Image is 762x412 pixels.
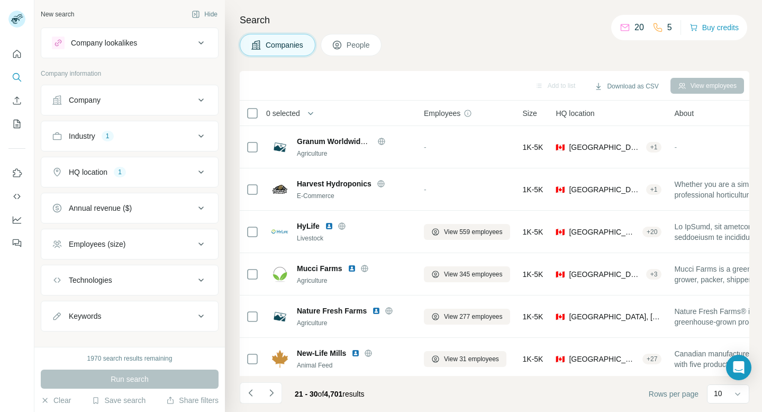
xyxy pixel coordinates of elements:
span: 1K-5K [523,184,543,195]
img: Logo of Nature Fresh Farms [271,308,288,325]
div: + 1 [646,185,662,194]
span: View 345 employees [444,270,503,279]
button: Share filters [166,395,219,406]
span: [GEOGRAPHIC_DATA], [GEOGRAPHIC_DATA] [569,227,638,237]
span: 🇨🇦 [556,184,565,195]
div: Company lookalikes [71,38,137,48]
button: View 559 employees [424,224,510,240]
img: Logo of HyLife [271,223,288,240]
span: 21 - 30 [295,390,318,398]
p: 10 [714,388,722,399]
div: Company [69,95,101,105]
button: View 31 employees [424,351,506,367]
p: 20 [634,21,644,34]
span: New-Life Mills [297,348,346,359]
span: [GEOGRAPHIC_DATA], [GEOGRAPHIC_DATA] [569,311,661,322]
div: 1 [102,131,114,141]
span: People [347,40,371,50]
div: HQ location [69,167,107,177]
button: Search [8,68,25,87]
img: Logo of Mucci Farms [271,266,288,283]
span: View 31 employees [444,354,499,364]
div: Employees (size) [69,239,125,249]
button: Feedback [8,234,25,253]
div: Agriculture [297,276,411,285]
div: Keywords [69,311,101,321]
div: Industry [69,131,95,141]
span: of [318,390,324,398]
p: Company information [41,69,219,78]
span: 0 selected [266,108,300,119]
span: 🇨🇦 [556,142,565,153]
button: View 277 employees [424,309,510,325]
button: My lists [8,114,25,133]
span: 🇨🇦 [556,311,565,322]
button: Navigate to previous page [240,382,261,404]
button: Employees (size) [41,231,218,257]
div: Open Intercom Messenger [726,355,751,380]
span: Employees [424,108,460,119]
span: Companies [266,40,304,50]
div: Technologies [69,275,112,285]
span: - [424,185,427,194]
div: Agriculture [297,149,411,158]
div: 1 [114,167,126,177]
span: [GEOGRAPHIC_DATA] [569,354,638,364]
span: - [674,143,677,151]
div: New search [41,10,74,19]
div: + 3 [646,270,662,279]
div: + 27 [642,354,661,364]
span: Rows per page [649,389,698,399]
button: Use Surfe API [8,187,25,206]
div: 1970 search results remaining [87,354,173,363]
button: HQ location1 [41,159,218,185]
span: HyLife [297,221,320,231]
span: Harvest Hydroponics [297,178,371,189]
span: About [674,108,694,119]
span: [GEOGRAPHIC_DATA] [569,142,641,153]
img: LinkedIn logo [351,349,360,357]
span: 🇨🇦 [556,269,565,280]
button: Quick start [8,44,25,64]
img: LinkedIn logo [325,222,333,230]
img: LinkedIn logo [372,307,380,315]
h4: Search [240,13,749,28]
div: E-Commerce [297,191,411,201]
button: Annual revenue ($) [41,195,218,221]
img: Logo of Harvest Hydroponics [271,183,288,196]
span: 🇨🇦 [556,354,565,364]
button: Clear [41,395,71,406]
img: Logo of New-Life Mills [271,350,288,368]
div: Agriculture [297,318,411,328]
button: Buy credits [690,20,739,35]
img: LinkedIn logo [348,264,356,273]
span: 🇨🇦 [556,227,565,237]
span: 1K-5K [523,269,543,280]
span: Granum Worldwide Trading [297,137,394,146]
span: 1K-5K [523,227,543,237]
span: 4,701 [324,390,342,398]
button: Dashboard [8,210,25,229]
button: Technologies [41,267,218,293]
div: Annual revenue ($) [69,203,132,213]
span: 1K-5K [523,354,543,364]
button: Keywords [41,303,218,329]
span: 1K-5K [523,142,543,153]
div: + 20 [642,227,661,237]
span: View 277 employees [444,312,503,321]
button: Industry1 [41,123,218,149]
button: View 345 employees [424,266,510,282]
button: Company lookalikes [41,30,218,56]
button: Company [41,87,218,113]
div: + 1 [646,142,662,152]
span: 1K-5K [523,311,543,322]
div: Animal Feed [297,361,411,370]
span: View 559 employees [444,227,503,237]
span: - [424,143,427,151]
button: Download as CSV [587,78,666,94]
span: HQ location [556,108,594,119]
span: [GEOGRAPHIC_DATA], [GEOGRAPHIC_DATA] [569,269,641,280]
button: Hide [184,6,225,22]
button: Save search [92,395,146,406]
img: Logo of Granum Worldwide Trading [271,139,288,156]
